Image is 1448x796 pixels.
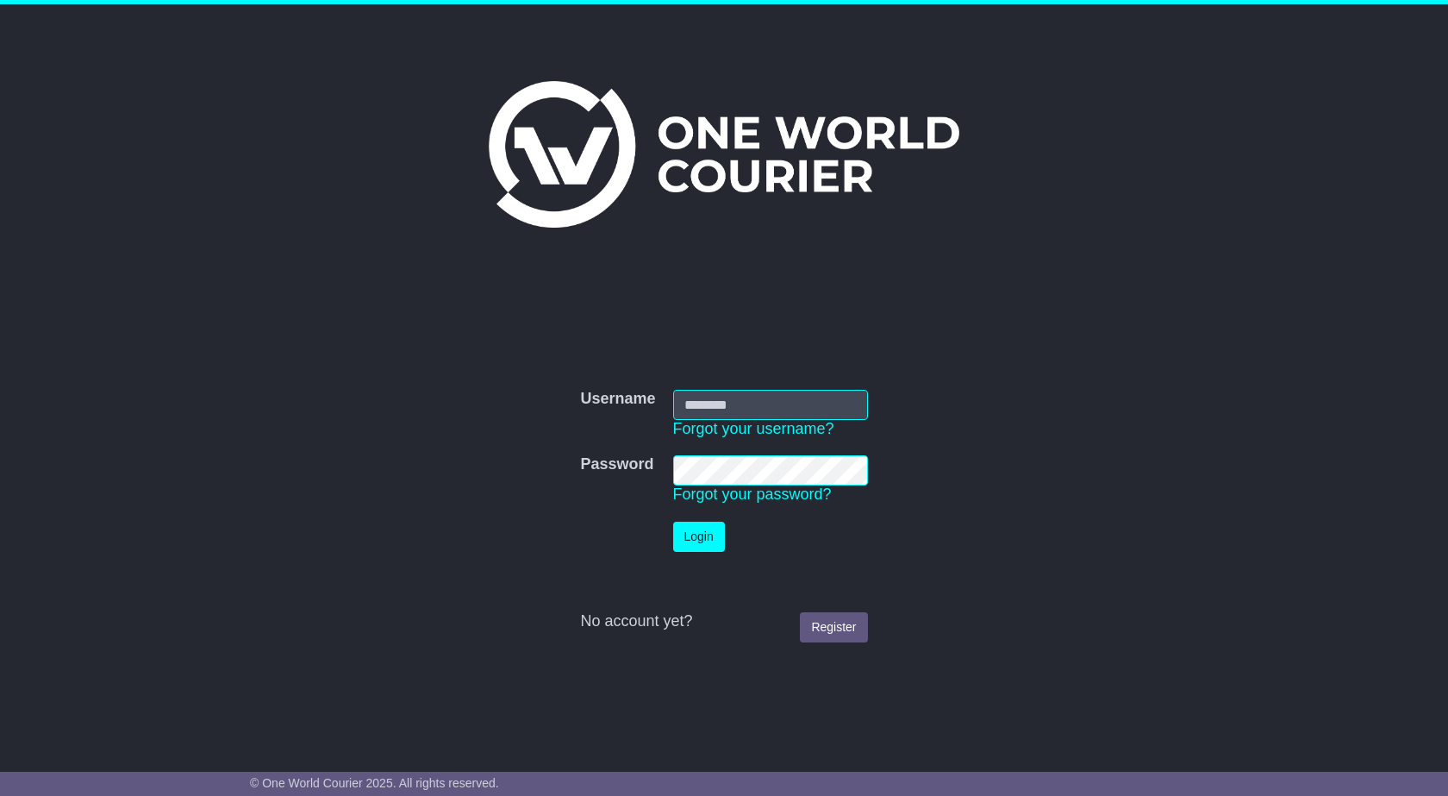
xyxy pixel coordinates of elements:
div: No account yet? [580,612,867,631]
label: Username [580,390,655,409]
a: Forgot your username? [673,420,834,437]
img: One World [489,81,959,228]
label: Password [580,455,653,474]
a: Forgot your password? [673,486,832,503]
button: Login [673,522,725,552]
span: © One World Courier 2025. All rights reserved. [250,776,499,790]
a: Register [800,612,867,642]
